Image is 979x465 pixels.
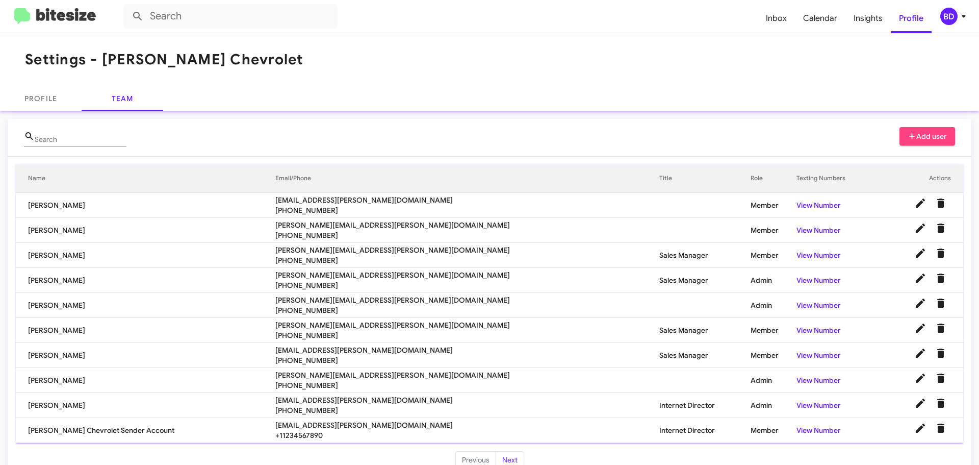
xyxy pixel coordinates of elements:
a: View Number [796,251,841,260]
a: View Number [796,226,841,235]
td: Member [751,193,796,218]
span: [PHONE_NUMBER] [275,255,659,265]
th: Role [751,164,796,193]
a: View Number [796,426,841,435]
span: [EMAIL_ADDRESS][PERSON_NAME][DOMAIN_NAME] [275,345,659,355]
a: View Number [796,201,841,210]
a: Calendar [795,4,845,33]
th: Title [659,164,750,193]
td: Admin [751,293,796,318]
span: [EMAIL_ADDRESS][PERSON_NAME][DOMAIN_NAME] [275,420,659,430]
td: Admin [751,393,796,418]
td: Sales Manager [659,243,750,268]
td: Member [751,218,796,243]
span: [PERSON_NAME][EMAIL_ADDRESS][PERSON_NAME][DOMAIN_NAME] [275,370,659,380]
th: Texting Numbers [796,164,877,193]
td: Sales Manager [659,318,750,343]
td: Internet Director [659,393,750,418]
a: View Number [796,301,841,310]
button: Delete User [931,393,951,413]
button: Delete User [931,318,951,338]
td: Member [751,318,796,343]
td: Member [751,243,796,268]
span: [PERSON_NAME][EMAIL_ADDRESS][PERSON_NAME][DOMAIN_NAME] [275,220,659,230]
td: Member [751,343,796,368]
td: Member [751,418,796,443]
a: Profile [891,4,932,33]
td: Sales Manager [659,268,750,293]
a: View Number [796,376,841,385]
span: [PERSON_NAME][EMAIL_ADDRESS][PERSON_NAME][DOMAIN_NAME] [275,270,659,280]
a: View Number [796,276,841,285]
span: [PHONE_NUMBER] [275,230,659,240]
div: BD [940,8,958,25]
span: [PHONE_NUMBER] [275,380,659,390]
span: +11234567890 [275,430,659,440]
th: Email/Phone [275,164,659,193]
span: [PERSON_NAME][EMAIL_ADDRESS][PERSON_NAME][DOMAIN_NAME] [275,295,659,305]
input: Search [123,4,338,29]
th: Actions [877,164,963,193]
button: Delete User [931,193,951,213]
span: [EMAIL_ADDRESS][PERSON_NAME][DOMAIN_NAME] [275,395,659,405]
span: [PHONE_NUMBER] [275,355,659,365]
td: Internet Director [659,418,750,443]
span: [PERSON_NAME][EMAIL_ADDRESS][PERSON_NAME][DOMAIN_NAME] [275,320,659,330]
button: Delete User [931,218,951,238]
span: [PERSON_NAME][EMAIL_ADDRESS][PERSON_NAME][DOMAIN_NAME] [275,245,659,255]
span: [PHONE_NUMBER] [275,205,659,215]
button: BD [932,8,968,25]
button: Delete User [931,268,951,288]
button: Delete User [931,418,951,438]
button: Delete User [931,293,951,313]
span: Add user [908,127,947,145]
td: Admin [751,268,796,293]
button: Delete User [931,368,951,388]
button: Add user [899,127,956,145]
span: [PHONE_NUMBER] [275,405,659,415]
a: Insights [845,4,891,33]
span: [PHONE_NUMBER] [275,280,659,290]
span: [EMAIL_ADDRESS][PERSON_NAME][DOMAIN_NAME] [275,195,659,205]
button: Delete User [931,343,951,363]
h1: Settings - [PERSON_NAME] Chevrolet [25,52,304,68]
a: Inbox [758,4,795,33]
td: Sales Manager [659,343,750,368]
a: View Number [796,351,841,360]
a: View Number [796,401,841,410]
td: Admin [751,368,796,393]
span: [PHONE_NUMBER] [275,330,659,340]
span: [PHONE_NUMBER] [275,305,659,315]
a: View Number [796,326,841,335]
button: Delete User [931,243,951,263]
